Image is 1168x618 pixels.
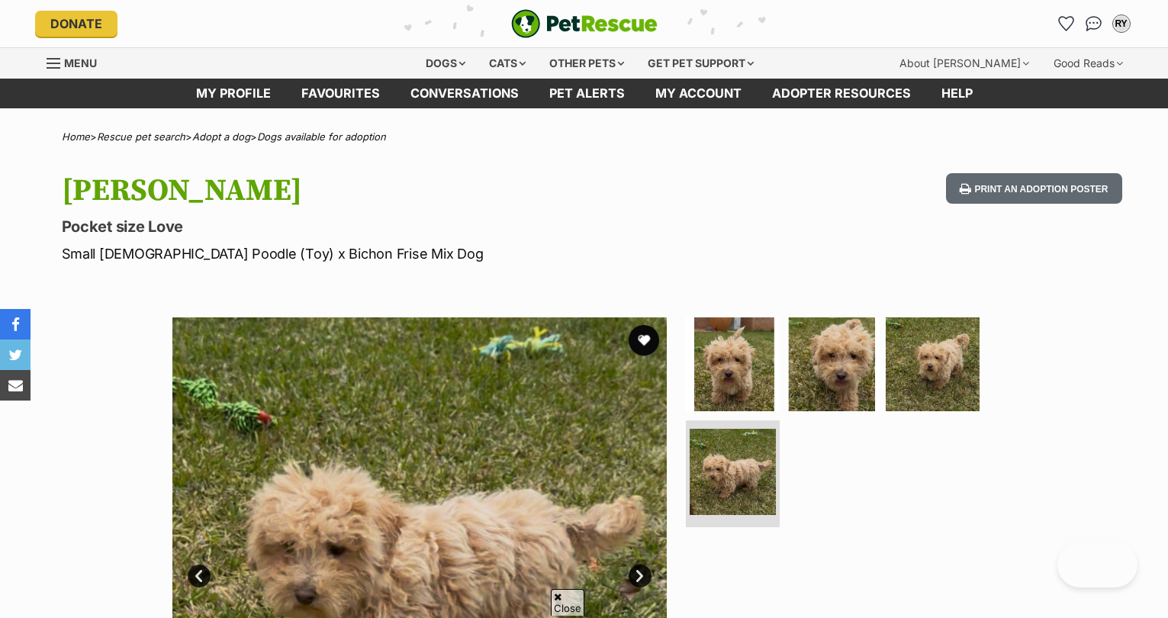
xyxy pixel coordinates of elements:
div: About [PERSON_NAME] [889,48,1040,79]
a: Next [629,565,652,587]
p: Small [DEMOGRAPHIC_DATA] Poodle (Toy) x Bichon Frise Mix Dog [62,243,707,264]
div: RY [1114,16,1129,31]
a: conversations [395,79,534,108]
a: Pet alerts [534,79,640,108]
a: PetRescue [511,9,658,38]
button: favourite [629,325,659,356]
a: My profile [181,79,286,108]
a: Adopter resources [757,79,926,108]
div: Good Reads [1043,48,1134,79]
ul: Account quick links [1054,11,1134,36]
span: Menu [64,56,97,69]
p: Pocket size Love [62,216,707,237]
div: Dogs [415,48,476,79]
img: chat-41dd97257d64d25036548639549fe6c8038ab92f7586957e7f3b1b290dea8141.svg [1086,16,1102,31]
a: Rescue pet search [97,130,185,143]
a: Conversations [1082,11,1106,36]
a: Prev [188,565,211,587]
a: My account [640,79,757,108]
img: Photo of Freddie [886,317,980,411]
div: Other pets [539,48,635,79]
a: Donate [35,11,117,37]
img: Photo of Freddie [786,317,880,411]
a: Dogs available for adoption [257,130,386,143]
h1: [PERSON_NAME] [62,173,707,208]
span: Close [551,589,584,616]
img: Photo of Freddie [690,429,776,515]
a: Favourites [1054,11,1079,36]
img: Photo of Freddie [686,317,780,411]
img: logo-e224e6f780fb5917bec1dbf3a21bbac754714ae5b6737aabdf751b685950b380.svg [511,9,658,38]
a: Adopt a dog [192,130,250,143]
a: Help [926,79,988,108]
a: Menu [47,48,108,76]
iframe: Help Scout Beacon - Open [1057,542,1137,587]
button: My account [1109,11,1134,36]
div: Get pet support [637,48,764,79]
a: Home [62,130,90,143]
div: Cats [478,48,536,79]
button: Print an adoption poster [946,173,1121,204]
a: Favourites [286,79,395,108]
div: > > > [24,131,1145,143]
